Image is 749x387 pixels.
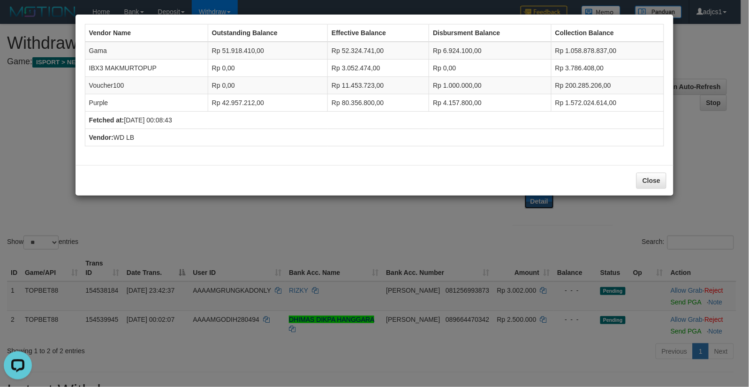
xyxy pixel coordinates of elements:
td: Voucher100 [85,77,208,94]
th: Effective Balance [328,24,429,42]
td: Rp 4.157.800,00 [429,94,551,112]
td: Rp 3.052.474,00 [328,60,429,77]
td: Rp 200.285.206,00 [551,77,664,94]
td: Rp 0,00 [208,77,327,94]
th: Collection Balance [551,24,664,42]
td: Rp 42.957.212,00 [208,94,327,112]
th: Vendor Name [85,24,208,42]
b: Vendor: [89,134,113,141]
td: Gama [85,42,208,60]
td: [DATE] 00:08:43 [85,112,664,129]
td: Rp 80.356.800,00 [328,94,429,112]
td: Rp 6.924.100,00 [429,42,551,60]
button: Open LiveChat chat widget [4,4,32,32]
td: Rp 1.572.024.614,00 [551,94,664,112]
td: Rp 1.058.878.837,00 [551,42,664,60]
td: Purple [85,94,208,112]
th: Disbursment Balance [429,24,551,42]
td: Rp 51.918.410,00 [208,42,327,60]
td: Rp 52.324.741,00 [328,42,429,60]
td: Rp 0,00 [208,60,327,77]
th: Outstanding Balance [208,24,327,42]
td: Rp 11.453.723,00 [328,77,429,94]
td: IBX3 MAKMURTOPUP [85,60,208,77]
td: WD LB [85,129,664,146]
button: Close [636,173,666,189]
td: Rp 3.786.408,00 [551,60,664,77]
b: Fetched at: [89,116,124,124]
td: Rp 1.000.000,00 [429,77,551,94]
td: Rp 0,00 [429,60,551,77]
